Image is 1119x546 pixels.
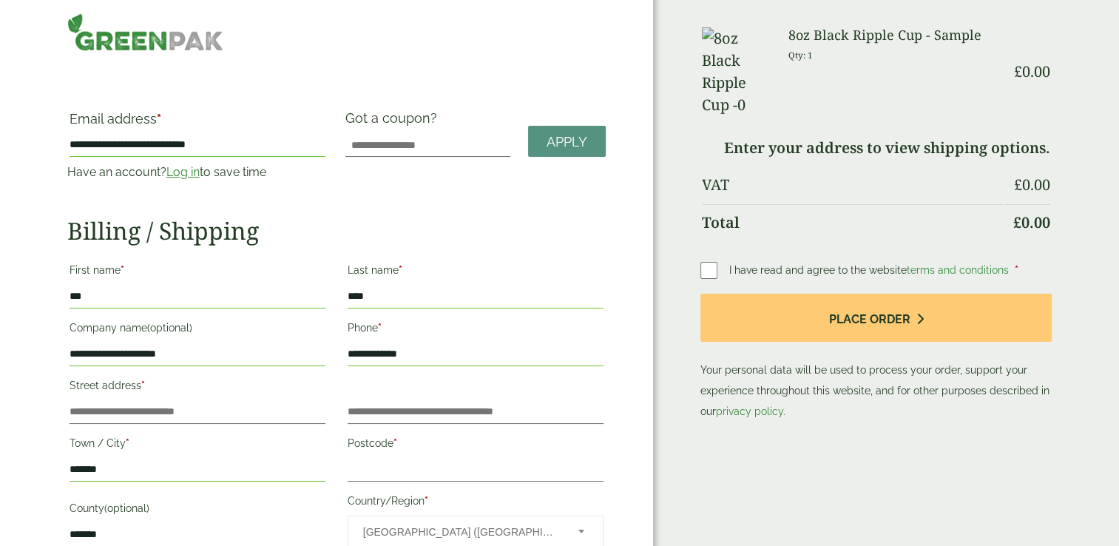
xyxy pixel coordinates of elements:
[70,317,325,343] label: Company name
[702,204,1004,240] th: Total
[141,380,145,391] abbr: required
[907,264,1009,276] a: terms and conditions
[378,322,382,334] abbr: required
[70,260,325,285] label: First name
[1015,264,1018,276] abbr: required
[1014,61,1022,81] span: £
[700,294,1052,342] button: Place order
[425,495,428,507] abbr: required
[126,437,129,449] abbr: required
[348,433,604,458] label: Postcode
[716,405,783,417] a: privacy policy
[393,437,397,449] abbr: required
[70,375,325,400] label: Street address
[121,264,124,276] abbr: required
[702,130,1051,166] td: Enter your address to view shipping options.
[345,110,443,133] label: Got a coupon?
[528,126,606,158] a: Apply
[67,164,328,181] p: Have an account? to save time
[70,112,325,133] label: Email address
[788,27,1003,44] h3: 8oz Black Ripple Cup - Sample
[547,134,587,150] span: Apply
[702,167,1004,203] th: VAT
[1013,212,1021,232] span: £
[399,264,402,276] abbr: required
[104,502,149,514] span: (optional)
[348,317,604,343] label: Phone
[700,294,1052,422] p: Your personal data will be used to process your order, support your experience throughout this we...
[1013,212,1050,232] bdi: 0.00
[788,50,812,61] small: Qty: 1
[166,165,200,179] a: Log in
[70,433,325,458] label: Town / City
[70,498,325,523] label: County
[147,322,192,334] span: (optional)
[1014,61,1050,81] bdi: 0.00
[1014,175,1022,195] span: £
[729,264,1012,276] span: I have read and agree to the website
[348,260,604,285] label: Last name
[348,491,604,516] label: Country/Region
[157,111,161,127] abbr: required
[1014,175,1050,195] bdi: 0.00
[67,13,223,51] img: GreenPak Supplies
[702,27,771,116] img: 8oz Black Ripple Cup -0
[67,217,606,245] h2: Billing / Shipping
